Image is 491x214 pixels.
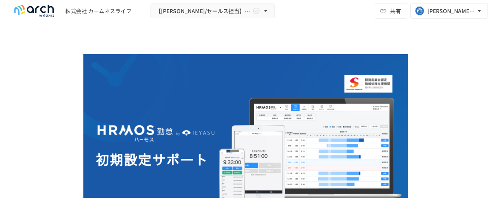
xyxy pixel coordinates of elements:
[65,7,131,15] div: 株式会社 カームネスライフ
[375,3,407,19] button: 共有
[427,6,475,16] div: [PERSON_NAME][EMAIL_ADDRESS][DOMAIN_NAME]
[150,3,275,19] button: 【[PERSON_NAME]/セールス担当】株式会社カームネスライフ様_初期設定サポート
[156,6,251,16] span: 【[PERSON_NAME]/セールス担当】株式会社カームネスライフ様_初期設定サポート
[410,3,488,19] button: [PERSON_NAME][EMAIL_ADDRESS][DOMAIN_NAME]
[390,7,401,15] span: 共有
[83,54,408,213] img: GdztLVQAPnGLORo409ZpmnRQckwtTrMz8aHIKJZF2AQ
[9,5,59,17] img: logo-default@2x-9cf2c760.svg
